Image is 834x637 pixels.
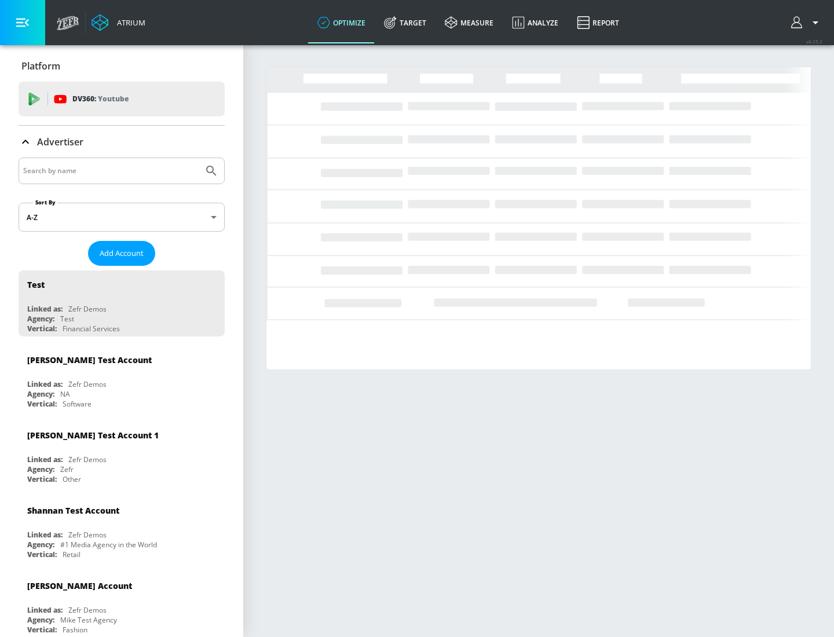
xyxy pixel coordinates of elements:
[21,60,60,72] p: Platform
[27,379,63,389] div: Linked as:
[19,421,225,487] div: [PERSON_NAME] Test Account 1Linked as:Zefr DemosAgency:ZefrVertical:Other
[806,38,822,45] span: v 4.25.2
[27,455,63,464] div: Linked as:
[27,605,63,615] div: Linked as:
[27,540,54,550] div: Agency:
[60,540,157,550] div: #1 Media Agency in the World
[27,505,119,516] div: Shannan Test Account
[68,379,107,389] div: Zefr Demos
[33,199,58,206] label: Sort By
[27,530,63,540] div: Linked as:
[19,346,225,412] div: [PERSON_NAME] Test AccountLinked as:Zefr DemosAgency:NAVertical:Software
[19,496,225,562] div: Shannan Test AccountLinked as:Zefr DemosAgency:#1 Media Agency in the WorldVertical:Retail
[27,464,54,474] div: Agency:
[68,530,107,540] div: Zefr Demos
[60,464,74,474] div: Zefr
[308,2,375,43] a: optimize
[27,279,45,290] div: Test
[19,82,225,116] div: DV360: Youtube
[88,241,155,266] button: Add Account
[63,625,87,635] div: Fashion
[68,455,107,464] div: Zefr Demos
[60,389,70,399] div: NA
[375,2,436,43] a: Target
[27,354,152,365] div: [PERSON_NAME] Test Account
[23,163,199,178] input: Search by name
[27,314,54,324] div: Agency:
[503,2,568,43] a: Analyze
[60,314,74,324] div: Test
[37,136,83,148] p: Advertiser
[112,17,145,28] div: Atrium
[27,304,63,314] div: Linked as:
[27,580,132,591] div: [PERSON_NAME] Account
[98,93,129,105] p: Youtube
[27,625,57,635] div: Vertical:
[63,474,81,484] div: Other
[100,247,144,260] span: Add Account
[27,324,57,334] div: Vertical:
[27,430,159,441] div: [PERSON_NAME] Test Account 1
[27,550,57,559] div: Vertical:
[19,270,225,336] div: TestLinked as:Zefr DemosAgency:TestVertical:Financial Services
[568,2,628,43] a: Report
[27,615,54,625] div: Agency:
[63,399,92,409] div: Software
[19,50,225,82] div: Platform
[63,324,120,334] div: Financial Services
[19,126,225,158] div: Advertiser
[68,605,107,615] div: Zefr Demos
[92,14,145,31] a: Atrium
[60,615,117,625] div: Mike Test Agency
[27,399,57,409] div: Vertical:
[63,550,81,559] div: Retail
[19,203,225,232] div: A-Z
[27,474,57,484] div: Vertical:
[436,2,503,43] a: measure
[72,93,129,105] p: DV360:
[68,304,107,314] div: Zefr Demos
[27,389,54,399] div: Agency:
